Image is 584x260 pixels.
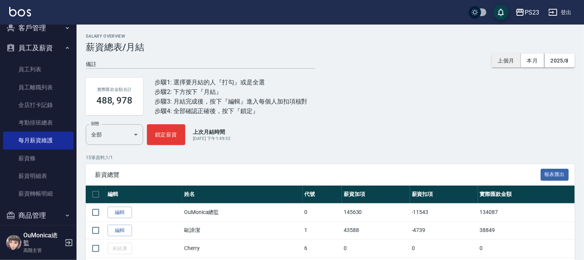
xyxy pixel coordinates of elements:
a: 員工離職列表 [3,79,73,96]
a: 薪資明細表 [3,167,73,185]
a: 考勤排班總表 [3,114,73,132]
a: 員工列表 [3,61,73,78]
div: 步驟1: 選擇要月結的人『打勾』或是全選 [155,77,308,87]
th: 薪資扣項 [410,186,478,204]
span: 薪資總覽 [95,171,541,179]
h5: OuMonica總監 [23,232,62,247]
button: PS23 [512,5,542,20]
div: 全部 [86,124,143,145]
div: PS23 [525,8,539,17]
button: 商品管理 [3,206,73,225]
div: 步驟2: 下方按下『月結』 [155,87,308,97]
th: 編輯 [106,186,182,204]
th: 實際匯款金額 [478,186,575,204]
button: 報表匯出 [541,169,569,181]
td: 38849 [478,221,575,239]
h3: 薪資總表/月結 [86,42,575,53]
h2: 實際匯款金額合計 [95,87,134,92]
a: 薪資條 [3,150,73,167]
a: 編輯 [108,225,132,237]
td: 0 [303,203,342,221]
button: 鎖定薪資 [147,124,185,145]
th: 薪資加項 [342,186,410,204]
a: 每月薪資維護 [3,132,73,149]
p: 15 筆資料, 1 / 1 [86,154,575,161]
a: 薪資轉帳明細 [3,185,73,202]
a: 編輯 [108,207,132,219]
button: 2025/8 [545,54,575,68]
td: 0 [478,239,575,257]
a: 報表匯出 [541,171,569,178]
td: 134087 [478,203,575,221]
th: 代號 [303,186,342,204]
td: 歐諦潔 [182,221,303,239]
td: -11543 [410,203,478,221]
label: 狀態 [91,121,99,127]
p: 上次月結時間 [193,128,230,136]
button: 員工及薪資 [3,38,73,58]
p: 高階主管 [23,247,62,254]
th: 姓名 [182,186,303,204]
button: 上個月 [492,54,521,68]
td: -4739 [410,221,478,239]
button: 登出 [545,5,575,20]
a: 全店打卡記錄 [3,96,73,114]
td: 43588 [342,221,410,239]
td: 6 [303,239,342,257]
img: Person [6,235,21,250]
span: [DATE] 下午1:49:32 [193,136,230,141]
td: 0 [342,239,410,257]
button: 本月 [521,54,545,68]
td: 1 [303,221,342,239]
h2: Salary Overview [86,34,575,39]
div: 步驟4: 全部確認正確後，按下『鎖定』 [155,106,308,116]
td: OuMonica總監 [182,203,303,221]
img: Logo [9,7,31,16]
div: 步驟3: 月結完成後，按下『編輯』進入每個人加扣項核對 [155,97,308,106]
td: Cherry [182,239,303,257]
button: save [493,5,509,20]
h3: 488, 978 [96,95,133,106]
td: 0 [410,239,478,257]
button: 客戶管理 [3,18,73,38]
td: 145630 [342,203,410,221]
